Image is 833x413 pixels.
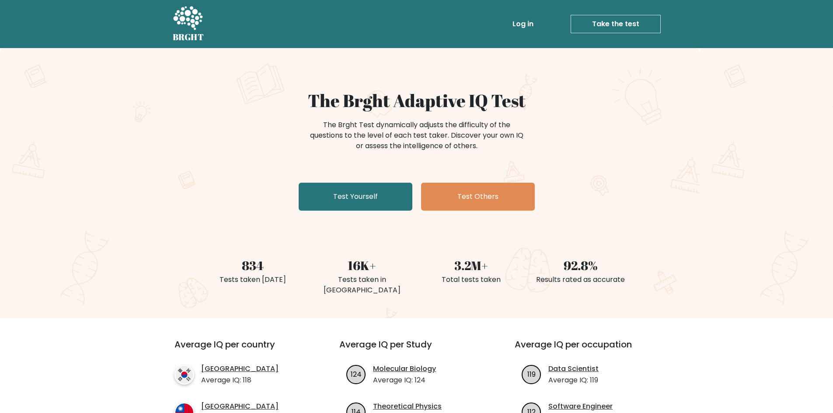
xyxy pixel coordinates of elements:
[571,15,661,33] a: Take the test
[373,375,436,385] p: Average IQ: 124
[203,90,630,111] h1: The Brght Adaptive IQ Test
[531,256,630,274] div: 92.8%
[527,369,536,379] text: 119
[201,364,279,374] a: [GEOGRAPHIC_DATA]
[313,256,411,274] div: 16K+
[174,365,194,385] img: country
[173,32,204,42] h5: BRGHT
[422,256,521,274] div: 3.2M+
[351,369,362,379] text: 124
[422,274,521,285] div: Total tests taken
[548,401,613,412] a: Software Engineer
[373,364,436,374] a: Molecular Biology
[548,375,599,385] p: Average IQ: 119
[174,339,308,360] h3: Average IQ per country
[307,120,526,151] div: The Brght Test dynamically adjusts the difficulty of the questions to the level of each test take...
[373,401,442,412] a: Theoretical Physics
[173,3,204,45] a: BRGHT
[548,364,599,374] a: Data Scientist
[203,256,302,274] div: 834
[201,375,279,385] p: Average IQ: 118
[203,274,302,285] div: Tests taken [DATE]
[531,274,630,285] div: Results rated as accurate
[313,274,411,295] div: Tests taken in [GEOGRAPHIC_DATA]
[515,339,669,360] h3: Average IQ per occupation
[421,183,535,211] a: Test Others
[201,401,279,412] a: [GEOGRAPHIC_DATA]
[509,15,537,33] a: Log in
[299,183,412,211] a: Test Yourself
[339,339,494,360] h3: Average IQ per Study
